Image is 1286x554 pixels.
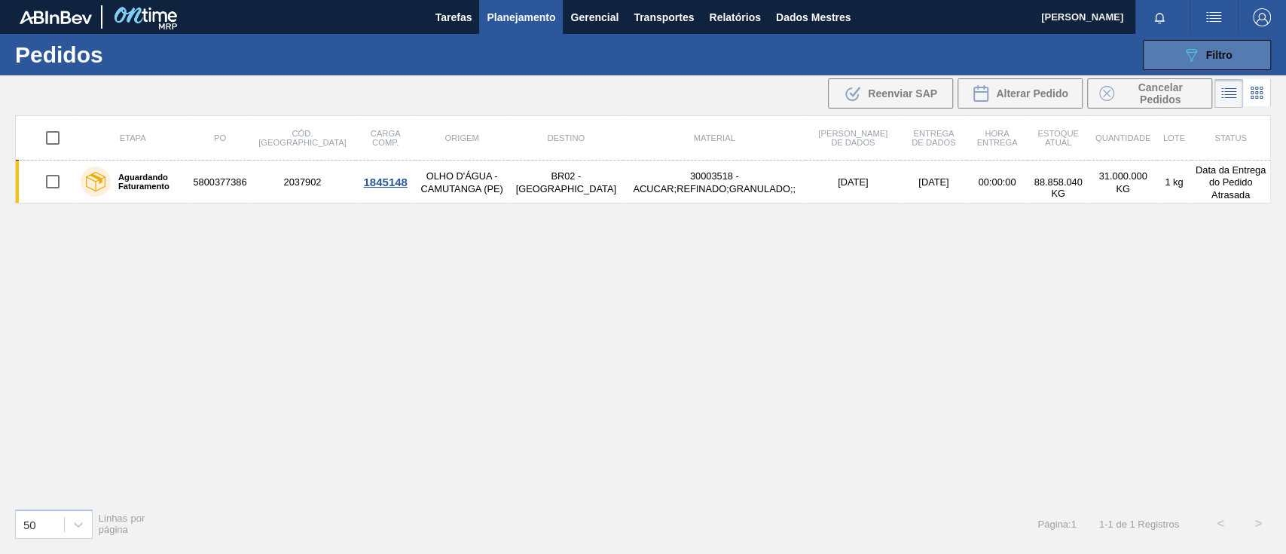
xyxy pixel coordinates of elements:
font: Relatórios [709,11,760,23]
font: 1 [1107,519,1113,530]
font: Planejamento [487,11,555,23]
font: Tarefas [435,11,472,23]
font: [DATE] [838,176,868,188]
font: Data da Entrega do Pedido Atrasada [1196,164,1266,200]
font: 00:00:00 [979,176,1016,188]
font: Linhas por página [99,513,145,535]
font: 1 kg [1165,176,1183,188]
font: 5800377386 [193,176,246,188]
font: Reenviar SAP [868,87,937,99]
button: Filtro [1143,40,1271,70]
div: Reenviar SAP [828,78,953,109]
font: Lote [1163,133,1185,142]
font: BR02 - [GEOGRAPHIC_DATA] [516,170,616,194]
font: Página [1037,519,1068,530]
font: Estoque atual [1037,129,1079,147]
div: Cancelar Pedidos em Massa [1087,78,1212,109]
font: 1 [1071,519,1076,530]
font: Hora Entrega [976,129,1017,147]
font: Dados Mestres [776,11,851,23]
font: [PERSON_NAME] [1041,11,1123,23]
img: ações do usuário [1205,8,1223,26]
button: Cancelar Pedidos [1087,78,1212,109]
font: Cancelar Pedidos [1138,81,1182,106]
font: 2037902 [283,176,321,188]
button: > [1239,505,1277,543]
font: Etapa [120,133,146,142]
font: Pedidos [15,42,103,67]
font: Cód. [GEOGRAPHIC_DATA] [258,129,346,147]
font: Gerencial [570,11,619,23]
font: - [1104,519,1107,530]
font: 1845148 [363,176,407,188]
font: 1 [1129,519,1135,530]
img: TNhmsLtSVTkK8tSr43FrP2fwEKptu5GPRR3wAAAABJRU5ErkJggg== [20,11,92,24]
font: 88.858.040 KG [1034,176,1083,199]
div: Alterar Pedido [958,78,1083,109]
a: Aguardando Faturamento58003773862037902OLHO D'ÁGUA - CAMUTANGA (PE)BR02 - [GEOGRAPHIC_DATA]300035... [16,161,1271,204]
font: 50 [23,518,36,531]
div: Visão em Cartões [1243,79,1271,108]
font: > [1254,517,1261,530]
font: Status [1214,133,1246,142]
font: Entrega de dados [912,129,955,147]
font: < [1217,517,1223,530]
font: Filtro [1206,49,1233,61]
font: OLHO D'ÁGUA - CAMUTANGA (PE) [420,170,502,194]
button: < [1202,505,1239,543]
font: Origem [444,133,478,142]
font: Aguardando Faturamento [118,173,170,191]
font: Carga Comp. [371,129,401,147]
font: Quantidade [1095,133,1150,142]
font: PO [214,133,226,142]
font: Alterar Pedido [996,87,1068,99]
font: 1 [1099,519,1104,530]
button: Notificações [1135,7,1184,28]
font: [DATE] [918,176,948,188]
img: Sair [1253,8,1271,26]
font: Registros [1138,519,1179,530]
div: Visão em Lista [1214,79,1243,108]
font: Destino [547,133,585,142]
font: Material [694,133,735,142]
font: : [1068,519,1071,530]
font: 30003518 - ACUCAR;REFINADO;GRANULADO;; [633,170,795,194]
font: de [1116,519,1126,530]
font: Transportes [634,11,694,23]
font: [PERSON_NAME] de dados [818,129,887,147]
font: 31.000.000 KG [1098,170,1147,194]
